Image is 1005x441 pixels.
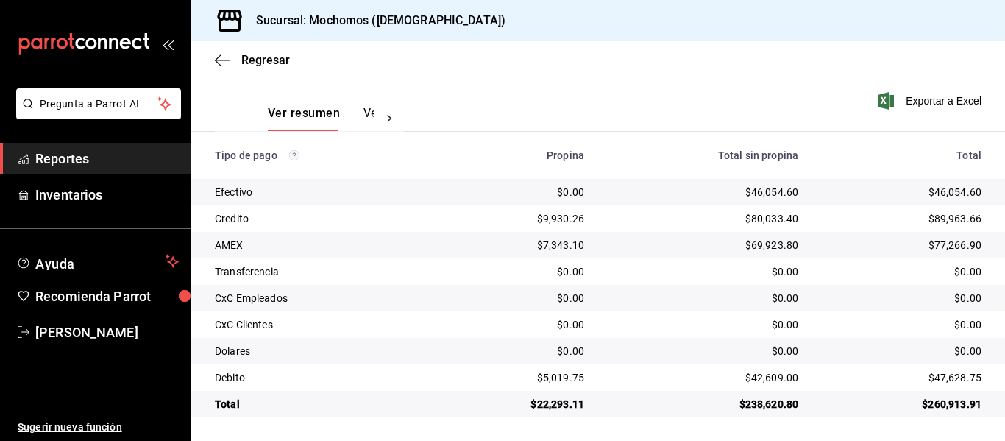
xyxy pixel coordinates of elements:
button: open_drawer_menu [162,38,174,50]
div: $9,930.26 [450,211,584,226]
div: Efectivo [215,185,426,200]
span: Recomienda Parrot [35,286,179,306]
div: CxC Clientes [215,317,426,332]
div: $0.00 [608,344,798,359]
div: $77,266.90 [822,238,981,253]
div: $0.00 [822,264,981,279]
button: Regresar [215,53,290,67]
div: Transferencia [215,264,426,279]
div: $47,628.75 [822,370,981,385]
div: $5,019.75 [450,370,584,385]
div: Tipo de pago [215,149,426,161]
span: Reportes [35,149,179,169]
div: $0.00 [450,264,584,279]
button: Pregunta a Parrot AI [16,88,181,119]
div: Total [215,397,426,412]
span: Sugerir nueva función [18,420,179,435]
div: $89,963.66 [822,211,981,226]
h3: Sucursal: Mochomos ([DEMOGRAPHIC_DATA]) [244,12,505,29]
div: $22,293.11 [450,397,584,412]
span: Ayuda [35,253,160,270]
div: $0.00 [822,317,981,332]
div: AMEX [215,238,426,253]
div: $0.00 [450,291,584,306]
div: $238,620.80 [608,397,798,412]
div: navigation tabs [268,106,374,131]
div: CxC Empleados [215,291,426,306]
div: Dolares [215,344,426,359]
svg: Los pagos realizados con Pay y otras terminales son montos brutos. [289,150,299,160]
div: Total sin propina [608,149,798,161]
button: Ver pagos [363,106,419,131]
div: $0.00 [450,185,584,200]
div: $0.00 [608,291,798,306]
div: $0.00 [450,344,584,359]
div: $80,033.40 [608,211,798,226]
div: $69,923.80 [608,238,798,253]
a: Pregunta a Parrot AI [10,107,181,122]
div: $7,343.10 [450,238,584,253]
span: [PERSON_NAME] [35,322,179,342]
button: Ver resumen [268,106,340,131]
div: Credito [215,211,426,226]
div: Debito [215,370,426,385]
button: Exportar a Excel [881,92,981,110]
div: $0.00 [822,291,981,306]
span: Inventarios [35,185,179,205]
div: $260,913.91 [822,397,981,412]
div: $42,609.00 [608,370,798,385]
div: $46,054.60 [822,185,981,200]
span: Pregunta a Parrot AI [40,96,158,112]
div: Total [822,149,981,161]
div: $46,054.60 [608,185,798,200]
div: Propina [450,149,584,161]
div: $0.00 [608,317,798,332]
div: $0.00 [450,317,584,332]
div: $0.00 [822,344,981,359]
span: Regresar [241,53,290,67]
div: $0.00 [608,264,798,279]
